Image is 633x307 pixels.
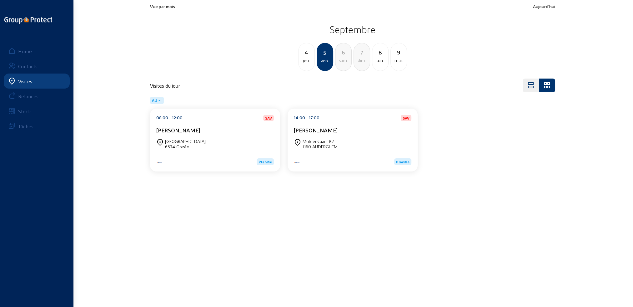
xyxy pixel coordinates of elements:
div: lun. [372,57,388,64]
div: Mulderslaan, 82 [303,139,338,144]
div: 14:00 - 17:00 [294,115,319,121]
div: Home [18,48,32,54]
img: Aqua Protect [156,161,163,163]
div: mar. [391,57,407,64]
cam-card-title: [PERSON_NAME] [156,127,200,133]
h4: Visites du jour [150,83,180,89]
a: Home [4,43,70,59]
cam-card-title: [PERSON_NAME] [294,127,338,133]
span: All [152,98,157,103]
a: Tâches [4,119,70,134]
div: Tâches [18,123,33,129]
div: 8 [372,48,388,57]
div: Relances [18,93,38,99]
a: Stock [4,104,70,119]
div: dim. [354,57,370,64]
h2: Septembre [150,22,555,37]
div: jeu. [299,57,314,64]
img: Aqua Protect [294,161,300,163]
span: Aujourd'hui [533,4,555,9]
div: 08:00 - 12:00 [156,115,183,121]
div: 6 [335,48,351,57]
div: sam. [335,57,351,64]
div: 7 [354,48,370,57]
a: Contacts [4,59,70,74]
div: Visites [18,78,32,84]
a: Visites [4,74,70,89]
div: Stock [18,108,31,114]
img: logo-oneline.png [4,17,52,24]
div: 1160 AUDERGHEM [303,144,338,149]
div: 5 [317,48,333,57]
a: Relances [4,89,70,104]
div: [GEOGRAPHIC_DATA] [165,139,206,144]
span: Vue par mois [150,4,175,9]
div: 9 [391,48,407,57]
div: ven. [317,57,333,64]
span: SAV [403,116,409,120]
div: Contacts [18,63,38,69]
div: 6534 Gozée [165,144,206,149]
span: Planifié [396,160,409,164]
span: SAV [265,116,272,120]
div: 4 [299,48,314,57]
span: Planifié [259,160,272,164]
